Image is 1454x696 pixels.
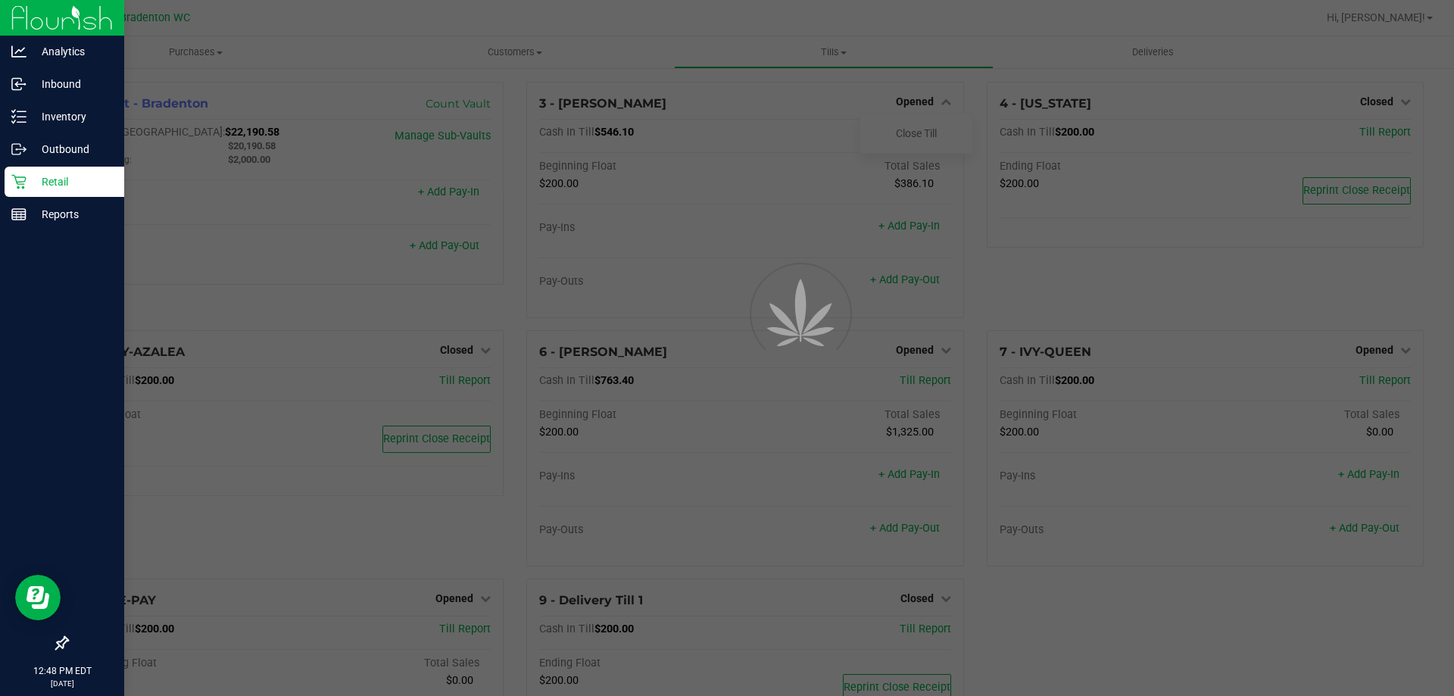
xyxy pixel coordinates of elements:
[27,205,117,223] p: Reports
[7,678,117,689] p: [DATE]
[11,109,27,124] inline-svg: Inventory
[27,108,117,126] p: Inventory
[11,44,27,59] inline-svg: Analytics
[27,75,117,93] p: Inbound
[15,575,61,620] iframe: Resource center
[11,207,27,222] inline-svg: Reports
[27,42,117,61] p: Analytics
[27,140,117,158] p: Outbound
[11,174,27,189] inline-svg: Retail
[11,76,27,92] inline-svg: Inbound
[27,173,117,191] p: Retail
[11,142,27,157] inline-svg: Outbound
[7,664,117,678] p: 12:48 PM EDT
